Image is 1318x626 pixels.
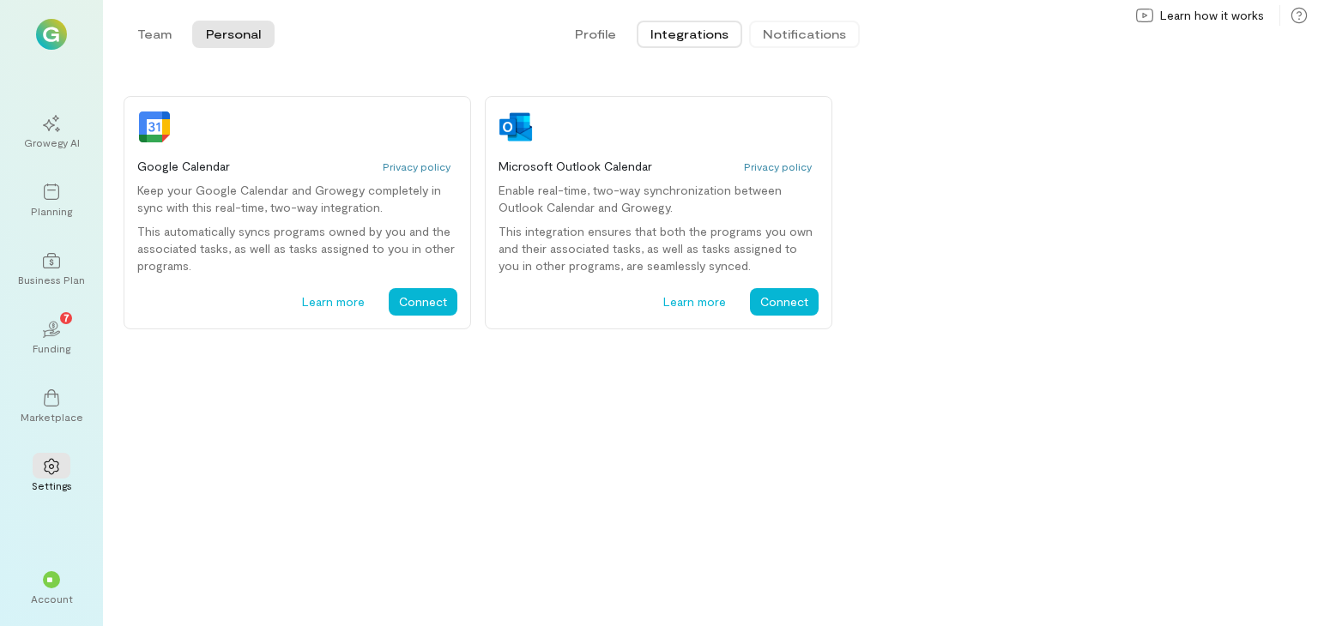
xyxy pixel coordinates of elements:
[63,310,70,325] span: 7
[21,376,82,437] a: Marketplace
[32,479,72,492] div: Settings
[499,182,819,216] div: Enable real-time, two-way synchronization between Outlook Calendar and Growegy.
[750,288,819,316] button: Connect
[137,158,230,175] span: Google Calendar
[653,288,736,316] button: Learn more
[31,592,73,605] div: Account
[21,444,82,506] a: Settings
[383,160,450,172] a: Privacy policy
[21,307,82,369] a: Funding
[18,273,85,286] div: Business Plan
[24,135,80,149] div: Growegy AI
[637,21,742,48] button: Integrations
[21,238,82,300] a: Business Plan
[192,21,275,48] button: Personal
[292,288,375,316] button: Learn more
[663,293,726,310] span: Learn more
[21,410,83,424] div: Marketplace
[302,293,365,310] span: Learn more
[561,21,630,48] button: Profile
[21,170,82,232] a: Planning
[749,21,860,48] button: Notifications
[33,341,70,355] div: Funding
[31,204,72,218] div: Planning
[744,160,812,172] a: Privacy policy
[124,21,185,48] button: Team
[389,288,457,316] button: Connect
[21,101,82,163] a: Growegy AI
[499,158,652,175] span: Microsoft Outlook Calendar
[137,182,457,216] div: Keep your Google Calendar and Growegy completely in sync with this real-time, two-way integration.
[499,110,533,144] img: Outlook
[1160,7,1264,24] span: Learn how it works
[499,223,819,274] div: This integration ensures that both the programs you own and their associated tasks, as well as ta...
[137,223,457,274] div: This automatically syncs programs owned by you and the associated tasks, as well as tasks assigne...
